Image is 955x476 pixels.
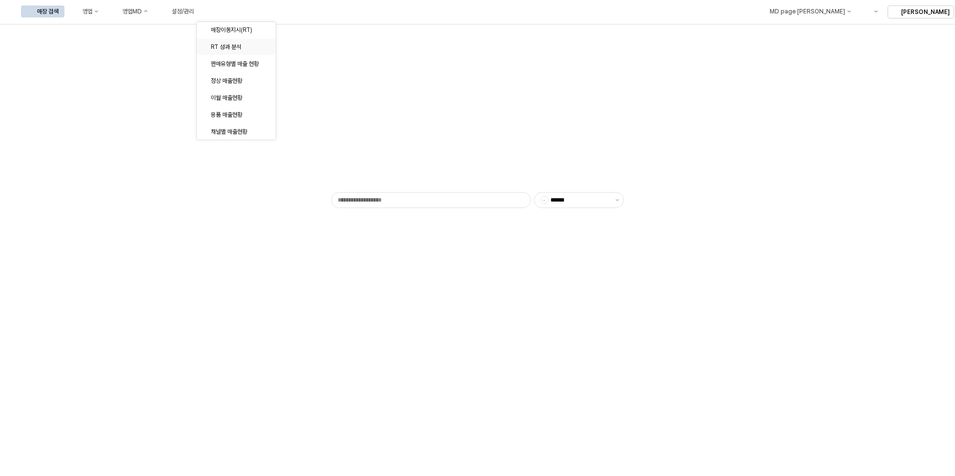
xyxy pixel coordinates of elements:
[611,193,623,208] button: 제안 사항 표시
[901,8,950,16] p: [PERSON_NAME]
[197,21,276,140] div: Select an option
[106,5,154,17] button: 영업MD
[541,197,548,204] span: -
[156,5,200,17] button: 설정/관리
[211,77,264,85] div: 정상 매출현황
[753,5,857,17] div: MD page 이동
[211,94,264,102] div: 이월 매출현황
[211,26,264,34] div: 매장이동지시(RT)
[37,8,58,15] div: 매장 검색
[172,8,194,15] div: 설정/관리
[211,43,264,51] div: RT 성과 분석
[859,5,884,17] div: Menu item 6
[122,8,142,15] div: 영업MD
[888,5,954,18] button: [PERSON_NAME]
[211,111,264,119] div: 용품 매출현황
[211,60,264,68] div: 판매유형별 매출 현황
[66,5,104,17] button: 영업
[753,5,857,17] button: MD page [PERSON_NAME]
[211,128,264,136] div: 채널별 매출현황
[769,8,845,15] div: MD page [PERSON_NAME]
[21,5,64,17] button: 매장 검색
[82,8,92,15] div: 영업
